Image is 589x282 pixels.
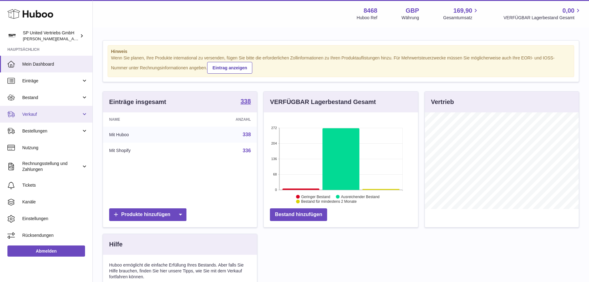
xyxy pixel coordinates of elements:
[301,194,330,199] text: Geringer Bestand
[341,194,380,199] text: Ausreichender Bestand
[562,7,574,15] span: 0,00
[22,78,81,84] span: Einträge
[22,61,88,67] span: Mein Dashboard
[22,216,88,222] span: Einstellungen
[275,188,277,192] text: 0
[22,199,88,205] span: Kanäle
[22,161,81,172] span: Rechnungsstellung und Zahlungen
[273,172,277,176] text: 68
[241,98,251,104] strong: 338
[271,141,277,145] text: 204
[503,7,582,21] a: 0,00 VERFÜGBAR Lagerbestand Gesamt
[241,98,251,106] a: 338
[207,62,252,74] a: Eintrag anzeigen
[402,15,419,21] div: Währung
[270,208,327,221] a: Bestand hinzufügen
[22,111,81,117] span: Verkauf
[243,132,251,137] a: 338
[109,208,186,221] a: Produkte hinzufügen
[23,30,79,42] div: SP United Vertriebs GmbH
[22,128,81,134] span: Bestellungen
[22,232,88,238] span: Rücksendungen
[103,143,188,159] td: Mit Shopify
[443,15,479,21] span: Gesamtumsatz
[188,112,257,127] th: Anzahl
[271,126,277,130] text: 272
[443,7,479,21] a: 169,90 Gesamtumsatz
[301,199,357,204] text: Bestand für mindestens 2 Monate
[453,7,472,15] span: 169,90
[431,98,454,106] h3: Vertrieb
[503,15,582,21] span: VERFÜGBAR Lagerbestand Gesamt
[111,55,571,74] div: Wenn Sie planen, Ihre Produkte international zu versenden, fügen Sie bitte die erforderlichen Zol...
[22,182,88,188] span: Tickets
[111,49,571,54] strong: Hinweis
[7,245,85,257] a: Abmelden
[406,7,419,15] strong: GBP
[109,262,251,280] p: Huboo ermöglicht die einfache Erfüllung Ihres Bestands. Aber falls Sie Hilfe brauchen, finden Sie...
[109,240,122,249] h3: Hilfe
[243,148,251,153] a: 336
[364,7,378,15] strong: 8468
[7,31,17,41] img: tim@sp-united.com
[22,95,81,101] span: Bestand
[271,157,277,161] text: 136
[103,127,188,143] td: Mit Huboo
[23,36,124,41] span: [PERSON_NAME][EMAIL_ADDRESS][DOMAIN_NAME]
[357,15,378,21] div: Huboo Ref
[22,145,88,151] span: Nutzung
[103,112,188,127] th: Name
[270,98,376,106] h3: VERFÜGBAR Lagerbestand Gesamt
[109,98,166,106] h3: Einträge insgesamt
